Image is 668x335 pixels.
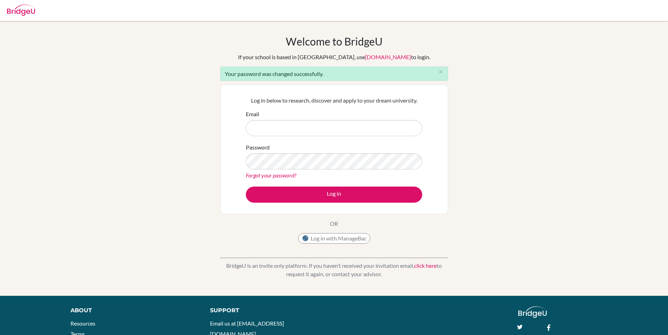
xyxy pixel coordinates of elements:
img: logo_white@2x-f4f0deed5e89b7ecb1c2cc34c3e3d731f90f0f143d5ea2071677605dd97b5244.png [518,306,547,318]
p: Log in below to research, discover and apply to your dream university. [246,96,422,105]
label: Password [246,143,270,152]
button: Close [434,67,448,77]
i: close [438,69,443,75]
a: click here [414,262,437,269]
button: Log in [246,187,422,203]
div: If your school is based in [GEOGRAPHIC_DATA], use to login. [238,53,430,61]
label: Email [246,110,259,118]
div: About [70,306,194,315]
p: BridgeU is an invite only platform. If you haven’t received your invitation email, to request it ... [220,261,448,278]
h1: Welcome to BridgeU [286,35,383,48]
img: Bridge-U [7,5,35,16]
a: [DOMAIN_NAME] [365,54,411,60]
div: Your password was changed successfully. [220,67,448,81]
a: Forgot your password? [246,172,296,179]
p: OR [330,219,338,228]
a: Resources [70,320,95,327]
div: Support [210,306,326,315]
button: Log in with ManageBac [298,233,370,244]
